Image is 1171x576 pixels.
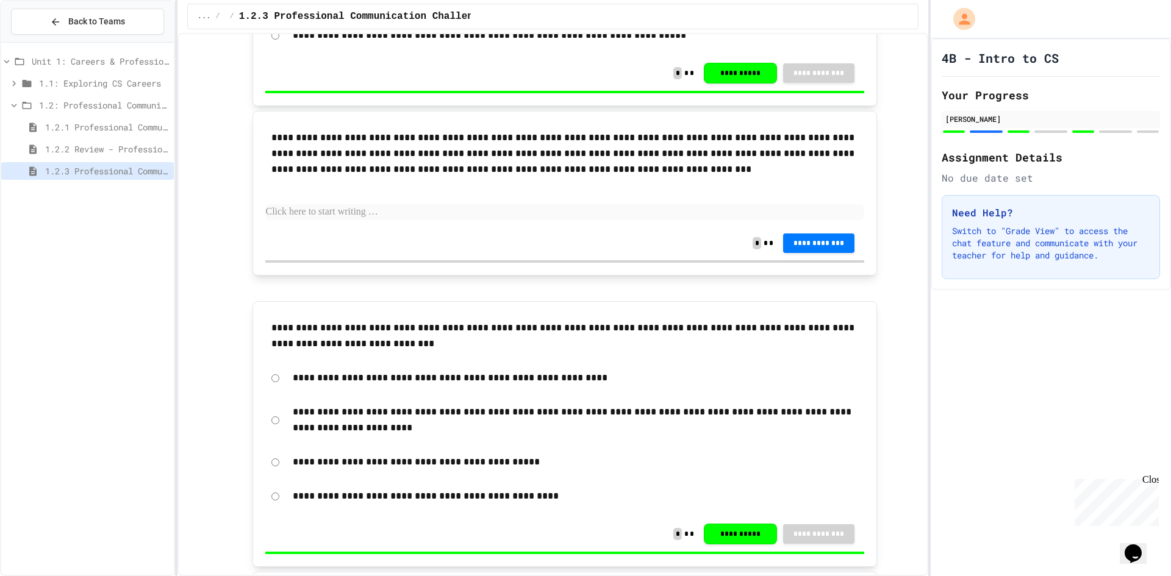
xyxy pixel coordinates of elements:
span: 1.2.3 Professional Communication Challenge [239,9,485,24]
span: 1.2: Professional Communication [39,99,169,112]
p: Switch to "Grade View" to access the chat feature and communicate with your teacher for help and ... [952,225,1150,261]
span: 1.2.2 Review - Professional Communication [45,143,169,155]
span: Unit 1: Careers & Professionalism [32,55,169,68]
span: Back to Teams [68,15,125,28]
h3: Need Help? [952,205,1150,220]
h2: Your Progress [942,87,1160,104]
span: ... [198,12,211,21]
span: 1.1: Exploring CS Careers [39,77,169,90]
span: 1.2.3 Professional Communication Challenge [45,165,169,177]
h2: Assignment Details [942,149,1160,166]
span: 1.2.1 Professional Communication [45,121,169,133]
span: / [215,12,220,21]
iframe: chat widget [1120,527,1159,564]
div: My Account [940,5,978,33]
h1: 4B - Intro to CS [942,49,1059,66]
button: Back to Teams [11,9,164,35]
iframe: chat widget [1070,474,1159,526]
div: Chat with us now!Close [5,5,84,77]
div: No due date set [942,171,1160,185]
div: [PERSON_NAME] [945,113,1156,124]
span: / [230,12,234,21]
